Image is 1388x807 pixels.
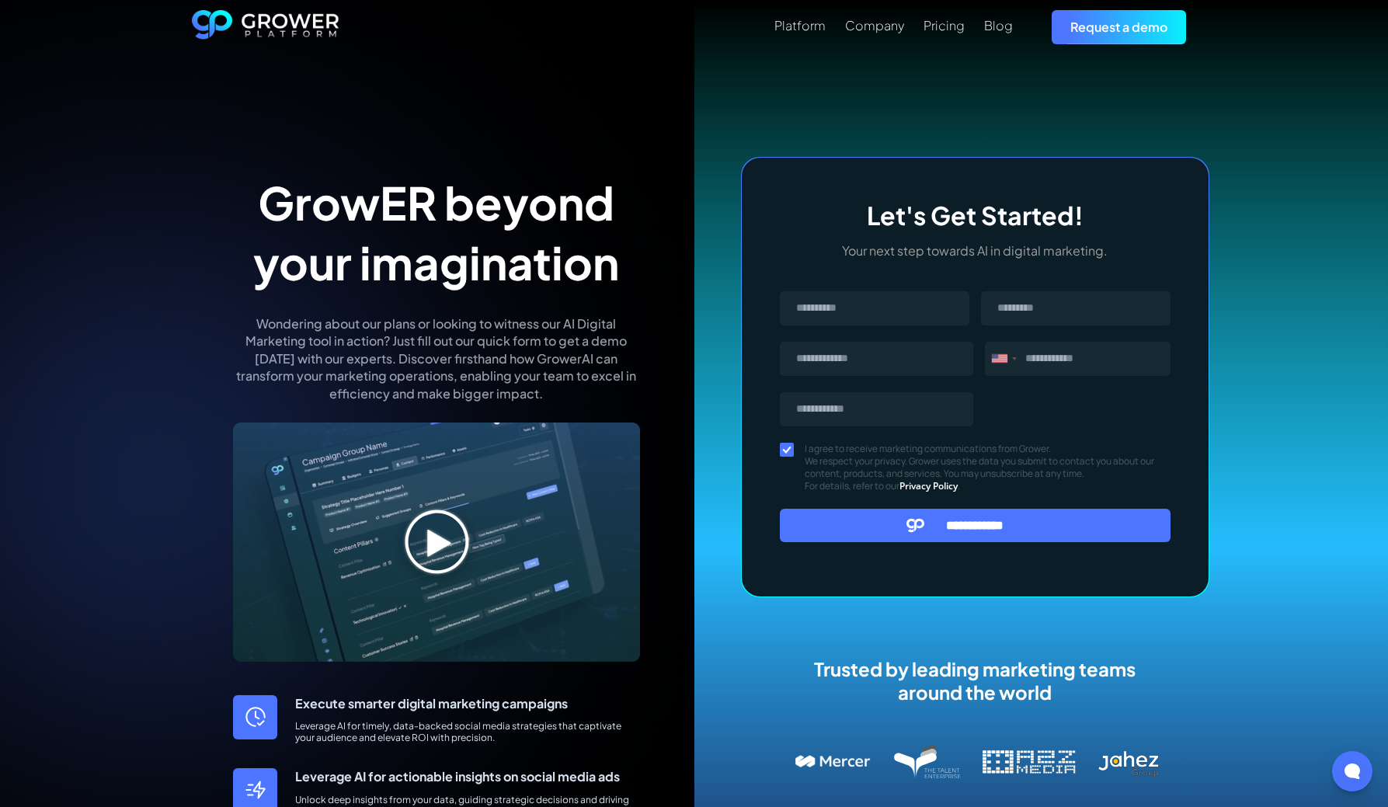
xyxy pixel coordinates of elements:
a: Pricing [924,16,965,35]
div: Company [845,18,904,33]
a: Platform [774,16,826,35]
p: Your next step towards AI in digital marketing. [780,242,1171,259]
a: Request a demo [1052,10,1186,43]
div: United States: +1 [986,343,1021,375]
span: I agree to receive marketing communications from Grower. We respect your privacy. Grower uses the... [805,443,1171,492]
div: Leverage AI for timely, data-backed social media strategies that captivate your audience and elev... [295,720,640,743]
img: digital marketing tools [233,423,640,662]
a: home [192,10,339,44]
p: Execute smarter digital marketing campaigns [295,695,640,712]
h2: Trusted by leading marketing teams around the world [795,657,1155,704]
p: Leverage AI for actionable insights on social media ads [295,768,640,785]
div: Platform [774,18,826,33]
p: Wondering about our plans or looking to witness our AI Digital Marketing tool in action? Just fil... [233,315,640,402]
div: Pricing [924,18,965,33]
a: Company [845,16,904,35]
h3: Let's Get Started! [780,200,1171,230]
a: Privacy Policy [899,479,958,492]
h1: GrowER beyond your imagination [233,172,640,292]
form: Message [780,291,1171,542]
a: Blog [984,16,1013,35]
div: Blog [984,18,1013,33]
